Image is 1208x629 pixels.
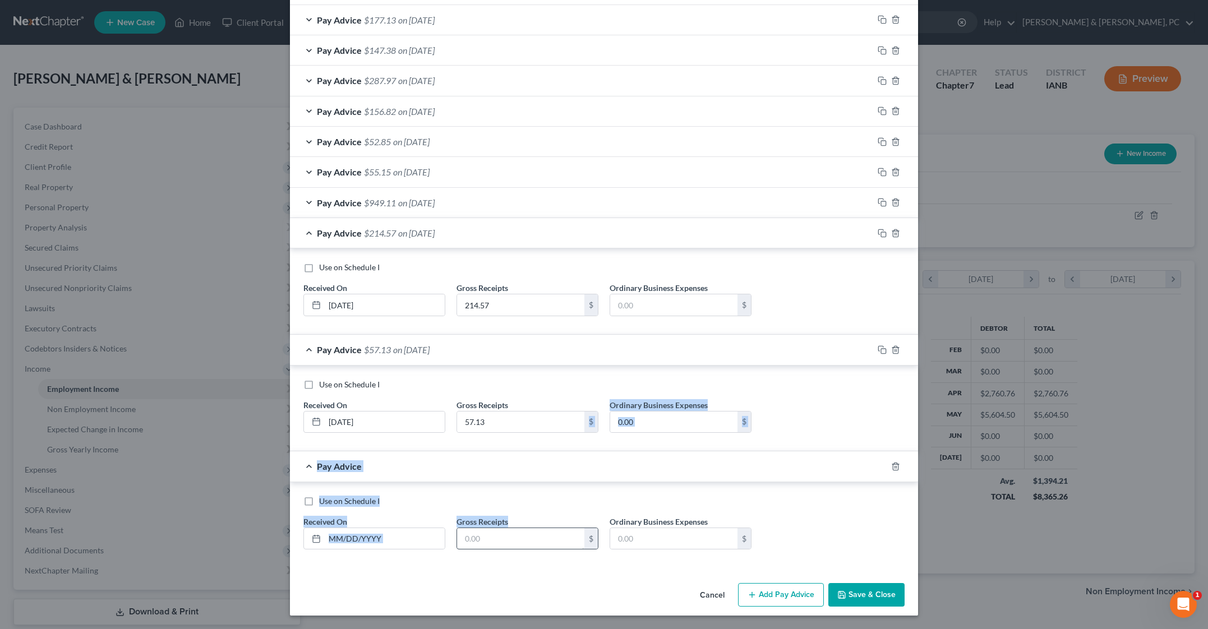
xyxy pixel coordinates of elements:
input: MM/DD/YYYY [325,528,445,549]
input: MM/DD/YYYY [325,411,445,433]
div: $ [584,528,598,549]
span: Pay Advice [317,106,362,117]
span: Pay Advice [317,461,362,471]
span: $156.82 [364,106,396,117]
span: Pay Advice [317,197,362,208]
span: $147.38 [364,45,396,55]
input: 0.00 [457,528,584,549]
label: Gross Receipts [457,516,508,528]
input: MM/DD/YYYY [325,294,445,316]
span: $55.15 [364,166,391,177]
label: Ordinary Business Expenses [610,516,708,528]
span: Received On [303,400,347,410]
div: $ [737,411,751,433]
span: on [DATE] [398,15,435,25]
span: on [DATE] [398,45,435,55]
button: Cancel [691,584,734,607]
span: $177.13 [364,15,396,25]
input: 0.00 [610,528,737,549]
label: Gross Receipts [457,399,508,411]
span: Use on Schedule I [319,496,380,506]
span: Pay Advice [317,75,362,86]
span: Pay Advice [317,344,362,355]
div: $ [737,294,751,316]
span: Pay Advice [317,15,362,25]
span: $57.13 [364,344,391,355]
span: $949.11 [364,197,396,208]
div: $ [737,528,751,549]
span: $52.85 [364,136,391,147]
button: Save & Close [828,583,905,607]
span: on [DATE] [398,106,435,117]
button: Add Pay Advice [738,583,824,607]
label: Gross Receipts [457,282,508,294]
span: on [DATE] [398,75,435,86]
span: Received On [303,517,347,526]
input: 0.00 [457,411,584,433]
span: on [DATE] [398,228,435,238]
span: $214.57 [364,228,396,238]
span: Use on Schedule I [319,262,380,272]
input: 0.00 [457,294,584,316]
div: $ [584,411,598,433]
span: Pay Advice [317,228,362,238]
input: 0.00 [610,294,737,316]
label: Ordinary Business Expenses [610,282,708,294]
span: on [DATE] [393,166,430,177]
span: on [DATE] [398,197,435,208]
span: Pay Advice [317,45,362,55]
span: Received On [303,283,347,293]
input: 0.00 [610,411,737,433]
span: $287.97 [364,75,396,86]
iframe: Intercom live chat [1170,591,1197,618]
span: Pay Advice [317,166,362,177]
div: $ [584,294,598,316]
span: on [DATE] [393,136,430,147]
span: Use on Schedule I [319,380,380,389]
span: 1 [1193,591,1202,600]
span: Pay Advice [317,136,362,147]
label: Ordinary Business Expenses [610,399,708,411]
span: on [DATE] [393,344,430,355]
